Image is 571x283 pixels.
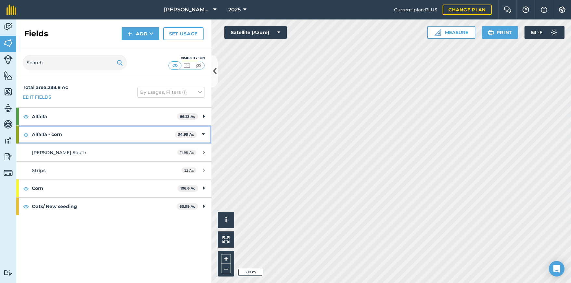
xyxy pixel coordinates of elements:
span: 53 ° F [531,26,542,39]
strong: 86.23 Ac [180,114,195,119]
img: svg+xml;base64,PD94bWwgdmVyc2lvbj0iMS4wIiBlbmNvZGluZz0idXRmLTgiPz4KPCEtLSBHZW5lcmF0b3I6IEFkb2JlIE... [4,103,13,113]
img: svg+xml;base64,PHN2ZyB4bWxucz0iaHR0cDovL3d3dy53My5vcmcvMjAwMC9zdmciIHdpZHRoPSIxOSIgaGVpZ2h0PSIyNC... [117,59,123,67]
a: Change plan [443,5,492,15]
div: Alfalfa86.23 Ac [16,108,211,125]
div: Corn106.6 Ac [16,179,211,197]
img: svg+xml;base64,PHN2ZyB4bWxucz0iaHR0cDovL3d3dy53My5vcmcvMjAwMC9zdmciIHdpZHRoPSIxNCIgaGVpZ2h0PSIyNC... [127,30,132,38]
button: i [218,212,234,228]
img: svg+xml;base64,PHN2ZyB4bWxucz0iaHR0cDovL3d3dy53My5vcmcvMjAwMC9zdmciIHdpZHRoPSIxOCIgaGVpZ2h0PSIyNC... [23,203,29,210]
span: 2025 [228,6,241,14]
a: [PERSON_NAME] South11.99 Ac [16,144,211,161]
img: svg+xml;base64,PD94bWwgdmVyc2lvbj0iMS4wIiBlbmNvZGluZz0idXRmLTgiPz4KPCEtLSBHZW5lcmF0b3I6IEFkb2JlIE... [4,22,13,32]
a: Set usage [163,27,204,40]
img: fieldmargin Logo [7,5,16,15]
strong: Alfalfa - corn [32,126,175,143]
button: + [221,254,231,264]
img: Ruler icon [434,29,441,36]
span: 11.99 Ac [177,150,196,155]
button: Satellite (Azure) [224,26,287,39]
strong: Alfalfa [32,108,177,125]
img: svg+xml;base64,PHN2ZyB4bWxucz0iaHR0cDovL3d3dy53My5vcmcvMjAwMC9zdmciIHdpZHRoPSI1MCIgaGVpZ2h0PSI0MC... [194,62,203,69]
img: svg+xml;base64,PHN2ZyB4bWxucz0iaHR0cDovL3d3dy53My5vcmcvMjAwMC9zdmciIHdpZHRoPSI1MCIgaGVpZ2h0PSI0MC... [171,62,179,69]
img: svg+xml;base64,PHN2ZyB4bWxucz0iaHR0cDovL3d3dy53My5vcmcvMjAwMC9zdmciIHdpZHRoPSIxOSIgaGVpZ2h0PSIyNC... [488,29,494,36]
img: svg+xml;base64,PD94bWwgdmVyc2lvbj0iMS4wIiBlbmNvZGluZz0idXRmLTgiPz4KPCEtLSBHZW5lcmF0b3I6IEFkb2JlIE... [4,270,13,276]
strong: 60.99 Ac [179,204,195,209]
span: 23 Ac [181,167,196,173]
a: Edit fields [23,93,51,101]
span: Current plan : PLUS [394,6,437,13]
input: Search [23,55,127,70]
img: svg+xml;base64,PHN2ZyB4bWxucz0iaHR0cDovL3d3dy53My5vcmcvMjAwMC9zdmciIHdpZHRoPSIxOCIgaGVpZ2h0PSIyNC... [23,131,29,139]
button: – [221,264,231,273]
span: i [225,216,227,224]
span: Strips [32,167,46,173]
img: svg+xml;base64,PHN2ZyB4bWxucz0iaHR0cDovL3d3dy53My5vcmcvMjAwMC9zdmciIHdpZHRoPSIxNyIgaGVpZ2h0PSIxNy... [541,6,547,14]
span: [PERSON_NAME] South [32,150,86,155]
img: svg+xml;base64,PD94bWwgdmVyc2lvbj0iMS4wIiBlbmNvZGluZz0idXRmLTgiPz4KPCEtLSBHZW5lcmF0b3I6IEFkb2JlIE... [4,55,13,64]
div: Alfalfa - corn34.99 Ac [16,126,211,143]
button: Add [122,27,159,40]
h2: Fields [24,29,48,39]
img: svg+xml;base64,PHN2ZyB4bWxucz0iaHR0cDovL3d3dy53My5vcmcvMjAwMC9zdmciIHdpZHRoPSI1MCIgaGVpZ2h0PSI0MC... [183,62,191,69]
img: svg+xml;base64,PHN2ZyB4bWxucz0iaHR0cDovL3d3dy53My5vcmcvMjAwMC9zdmciIHdpZHRoPSIxOCIgaGVpZ2h0PSIyNC... [23,113,29,120]
img: svg+xml;base64,PD94bWwgdmVyc2lvbj0iMS4wIiBlbmNvZGluZz0idXRmLTgiPz4KPCEtLSBHZW5lcmF0b3I6IEFkb2JlIE... [4,136,13,145]
img: svg+xml;base64,PHN2ZyB4bWxucz0iaHR0cDovL3d3dy53My5vcmcvMjAwMC9zdmciIHdpZHRoPSI1NiIgaGVpZ2h0PSI2MC... [4,38,13,48]
button: Measure [427,26,475,39]
img: A cog icon [558,6,566,13]
img: svg+xml;base64,PD94bWwgdmVyc2lvbj0iMS4wIiBlbmNvZGluZz0idXRmLTgiPz4KPCEtLSBHZW5lcmF0b3I6IEFkb2JlIE... [4,168,13,178]
strong: Corn [32,179,178,197]
strong: Oats/ New seeding [32,198,177,215]
img: svg+xml;base64,PHN2ZyB4bWxucz0iaHR0cDovL3d3dy53My5vcmcvMjAwMC9zdmciIHdpZHRoPSIxOCIgaGVpZ2h0PSIyNC... [23,185,29,192]
div: Visibility: On [168,55,205,61]
button: 53 °F [525,26,564,39]
strong: Total area : 288.8 Ac [23,84,68,90]
img: svg+xml;base64,PD94bWwgdmVyc2lvbj0iMS4wIiBlbmNvZGluZz0idXRmLTgiPz4KPCEtLSBHZW5lcmF0b3I6IEFkb2JlIE... [548,26,561,39]
img: svg+xml;base64,PD94bWwgdmVyc2lvbj0iMS4wIiBlbmNvZGluZz0idXRmLTgiPz4KPCEtLSBHZW5lcmF0b3I6IEFkb2JlIE... [4,152,13,162]
button: By usages, Filters (1) [137,87,205,97]
div: Oats/ New seeding60.99 Ac [16,198,211,215]
img: svg+xml;base64,PHN2ZyB4bWxucz0iaHR0cDovL3d3dy53My5vcmcvMjAwMC9zdmciIHdpZHRoPSI1NiIgaGVpZ2h0PSI2MC... [4,87,13,97]
img: Four arrows, one pointing top left, one top right, one bottom right and the last bottom left [222,236,230,243]
span: [PERSON_NAME] Farms [164,6,211,14]
img: svg+xml;base64,PHN2ZyB4bWxucz0iaHR0cDovL3d3dy53My5vcmcvMjAwMC9zdmciIHdpZHRoPSI1NiIgaGVpZ2h0PSI2MC... [4,71,13,80]
img: A question mark icon [522,6,530,13]
button: Print [482,26,518,39]
a: Strips23 Ac [16,162,211,179]
img: Two speech bubbles overlapping with the left bubble in the forefront [504,6,511,13]
strong: 106.6 Ac [180,186,195,191]
img: svg+xml;base64,PD94bWwgdmVyc2lvbj0iMS4wIiBlbmNvZGluZz0idXRmLTgiPz4KPCEtLSBHZW5lcmF0b3I6IEFkb2JlIE... [4,119,13,129]
div: Open Intercom Messenger [549,261,564,277]
strong: 34.99 Ac [178,132,194,137]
